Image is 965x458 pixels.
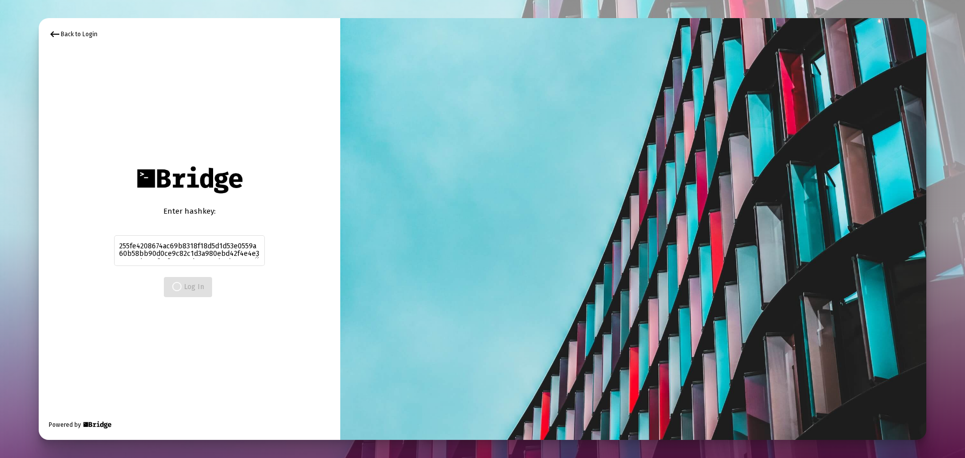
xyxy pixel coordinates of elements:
[49,28,98,40] div: Back to Login
[172,283,204,291] span: Log In
[49,28,61,40] mat-icon: keyboard_backspace
[132,161,247,199] img: Bridge Financial Technology Logo
[82,420,113,430] img: Bridge Financial Technology Logo
[114,206,265,216] div: Enter hashkey:
[164,277,212,297] button: Log In
[49,420,113,430] div: Powered by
